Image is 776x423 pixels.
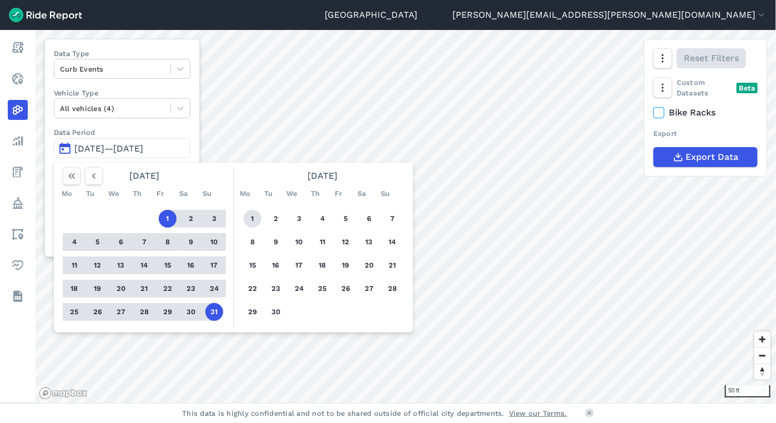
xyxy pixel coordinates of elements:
[384,233,401,251] button: 14
[175,185,193,203] div: Sa
[244,210,261,228] button: 1
[205,210,223,228] button: 3
[353,185,371,203] div: Sa
[337,280,355,298] button: 26
[159,303,177,321] button: 29
[65,280,83,298] button: 18
[159,233,177,251] button: 8
[384,280,401,298] button: 28
[267,210,285,228] button: 2
[244,233,261,251] button: 8
[653,106,758,119] label: Bike Racks
[135,256,153,274] button: 14
[686,150,739,164] span: Export Data
[290,256,308,274] button: 17
[135,303,153,321] button: 28
[267,280,285,298] button: 23
[325,8,417,22] a: [GEOGRAPHIC_DATA]
[58,185,76,203] div: Mo
[182,256,200,274] button: 16
[89,233,107,251] button: 5
[725,385,770,397] div: 50 ft
[112,233,130,251] button: 6
[452,8,767,22] button: [PERSON_NAME][EMAIL_ADDRESS][PERSON_NAME][DOMAIN_NAME]
[737,83,758,93] div: Beta
[65,256,83,274] button: 11
[135,233,153,251] button: 7
[653,128,758,139] div: Export
[8,286,28,306] a: Datasets
[36,30,776,403] canvas: Map
[267,233,285,251] button: 9
[653,77,758,98] div: Custom Datasets
[82,185,99,203] div: Tu
[58,167,230,185] div: [DATE]
[54,127,190,138] label: Data Period
[244,256,261,274] button: 15
[39,387,88,400] a: Mapbox logo
[182,303,200,321] button: 30
[112,280,130,298] button: 20
[182,280,200,298] button: 23
[159,256,177,274] button: 15
[8,69,28,89] a: Realtime
[677,48,746,68] button: Reset Filters
[236,167,409,185] div: [DATE]
[509,408,567,419] a: View our Terms.
[360,256,378,274] button: 20
[182,210,200,228] button: 2
[159,280,177,298] button: 22
[135,280,153,298] button: 21
[198,185,216,203] div: Su
[89,256,107,274] button: 12
[244,280,261,298] button: 22
[290,233,308,251] button: 10
[754,348,770,364] button: Zoom out
[8,38,28,58] a: Report
[330,185,347,203] div: Fr
[182,233,200,251] button: 9
[754,364,770,380] button: Reset bearing to north
[205,233,223,251] button: 10
[290,280,308,298] button: 24
[384,210,401,228] button: 7
[337,233,355,251] button: 12
[205,256,223,274] button: 17
[8,100,28,120] a: Heatmaps
[244,303,261,321] button: 29
[306,185,324,203] div: Th
[314,233,331,251] button: 11
[236,185,254,203] div: Mo
[754,331,770,348] button: Zoom in
[283,185,301,203] div: We
[260,185,278,203] div: Tu
[205,280,223,298] button: 24
[360,210,378,228] button: 6
[74,143,143,154] span: [DATE]—[DATE]
[65,303,83,321] button: 25
[384,256,401,274] button: 21
[89,303,107,321] button: 26
[112,256,130,274] button: 13
[8,255,28,275] a: Health
[314,256,331,274] button: 18
[684,52,739,65] span: Reset Filters
[54,48,190,59] label: Data Type
[8,193,28,213] a: Policy
[267,303,285,321] button: 30
[653,147,758,167] button: Export Data
[205,303,223,321] button: 31
[105,185,123,203] div: We
[360,233,378,251] button: 13
[128,185,146,203] div: Th
[267,256,285,274] button: 16
[290,210,308,228] button: 3
[54,88,190,98] label: Vehicle Type
[89,280,107,298] button: 19
[314,280,331,298] button: 25
[8,131,28,151] a: Analyze
[54,138,190,158] button: [DATE]—[DATE]
[8,162,28,182] a: Fees
[314,210,331,228] button: 4
[152,185,169,203] div: Fr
